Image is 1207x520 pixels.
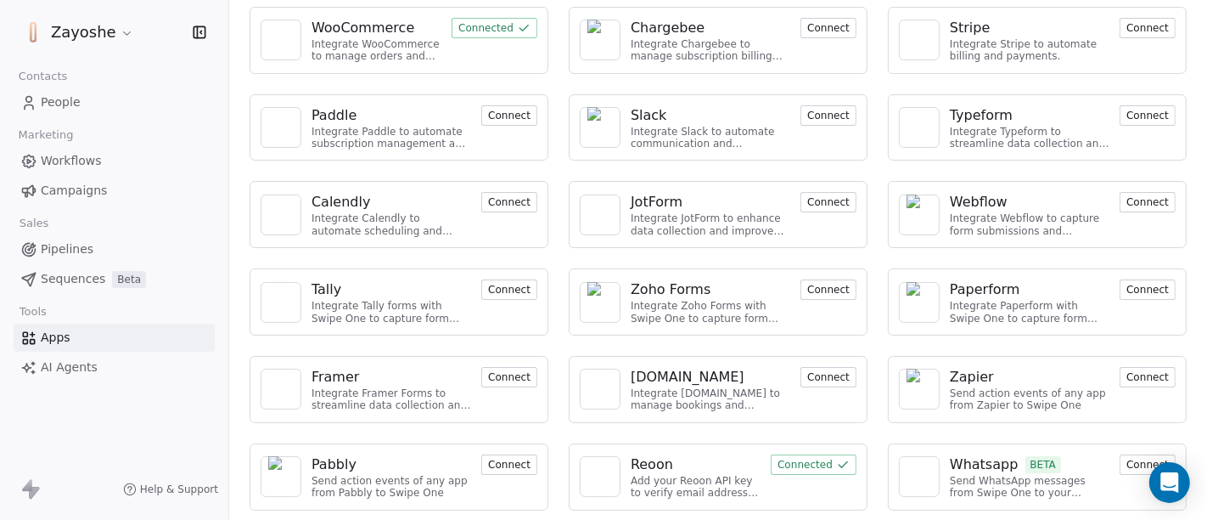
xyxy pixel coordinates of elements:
[950,300,1109,325] div: Integrate Paperform with Swipe One to capture form submissions.
[41,240,93,258] span: Pipelines
[12,211,56,236] span: Sales
[41,182,107,200] span: Campaigns
[950,38,1109,63] div: Integrate Stripe to automate billing and payments.
[261,107,301,148] a: NA
[268,290,294,315] img: NA
[312,192,471,212] a: Calendly
[1120,107,1176,123] a: Connect
[631,192,682,212] div: JotForm
[51,21,116,43] span: Zayoshe
[1120,194,1176,210] a: Connect
[312,105,471,126] a: Paddle
[631,387,790,412] div: Integrate [DOMAIN_NAME] to manage bookings and streamline scheduling.
[631,18,705,38] div: Chargebee
[1120,456,1176,472] a: Connect
[580,107,620,148] a: NA
[1120,18,1176,38] button: Connect
[631,475,761,500] div: Add your Reoon API key to verify email address and reduce bounces
[587,376,613,402] img: NA
[631,455,761,475] a: Reoon
[140,483,218,496] span: Help & Support
[950,18,990,38] div: Stripe
[580,369,620,410] a: NA
[580,20,620,60] a: NA
[800,369,856,385] a: Connect
[800,107,856,123] a: Connect
[950,455,1109,475] a: WhatsappBETA
[631,18,790,38] a: Chargebee
[950,367,1109,387] a: Zapier
[899,456,940,497] a: NA
[312,105,356,126] div: Paddle
[631,300,790,325] div: Integrate Zoho Forms with Swipe One to capture form submissions.
[631,280,710,300] div: Zoho Forms
[800,105,856,126] button: Connect
[481,281,537,297] a: Connect
[261,20,301,60] a: NA
[14,177,215,205] a: Campaigns
[580,456,620,497] a: NA
[907,282,932,323] img: NA
[631,38,790,63] div: Integrate Chargebee to manage subscription billing and customer data.
[771,456,856,472] a: Connected
[312,126,471,150] div: Integrate Paddle to automate subscription management and customer engagement.
[950,455,1019,475] div: Whatsapp
[950,192,1109,212] a: Webflow
[481,455,537,475] button: Connect
[899,282,940,323] a: NA
[899,107,940,148] a: NA
[14,265,215,293] a: SequencesBeta
[631,192,790,212] a: JotForm
[1120,369,1176,385] a: Connect
[261,282,301,323] a: NA
[950,105,1109,126] a: Typeform
[1025,456,1062,473] span: BETA
[312,387,471,412] div: Integrate Framer Forms to streamline data collection and customer engagement.
[907,369,932,410] img: NA
[268,115,294,140] img: NA
[268,27,294,53] img: NA
[312,192,370,212] div: Calendly
[950,280,1020,300] div: Paperform
[1120,367,1176,387] button: Connect
[261,195,301,235] a: NA
[11,122,81,148] span: Marketing
[907,27,932,53] img: NA
[800,367,856,387] button: Connect
[261,369,301,410] a: NA
[950,212,1109,237] div: Integrate Webflow to capture form submissions and automate customer engagement.
[899,195,940,235] a: NA
[312,300,471,325] div: Integrate Tally forms with Swipe One to capture form data.
[1149,462,1190,503] div: Open Intercom Messenger
[631,105,666,126] div: Slack
[481,367,537,387] button: Connect
[580,282,620,323] a: NA
[14,235,215,263] a: Pipelines
[123,483,218,496] a: Help & Support
[907,195,932,235] img: NA
[800,281,856,297] a: Connect
[261,456,301,497] a: NA
[481,107,537,123] a: Connect
[268,376,294,402] img: NA
[950,387,1109,412] div: Send action events of any app from Zapier to Swipe One
[312,212,471,237] div: Integrate Calendly to automate scheduling and event management.
[950,475,1109,500] div: Send WhatsApp messages from Swipe One to your customers
[1120,192,1176,212] button: Connect
[631,212,790,237] div: Integrate JotForm to enhance data collection and improve customer engagement.
[631,126,790,150] div: Integrate Slack to automate communication and collaboration.
[14,324,215,352] a: Apps
[481,105,537,126] button: Connect
[1120,455,1176,475] button: Connect
[899,369,940,410] a: NA
[950,105,1013,126] div: Typeform
[1120,281,1176,297] a: Connect
[631,367,790,387] a: [DOMAIN_NAME]
[312,455,356,475] div: Pabbly
[950,280,1109,300] a: Paperform
[41,152,102,170] span: Workflows
[312,367,471,387] a: Framer
[12,299,53,325] span: Tools
[587,107,613,148] img: NA
[312,38,441,63] div: Integrate WooCommerce to manage orders and customer data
